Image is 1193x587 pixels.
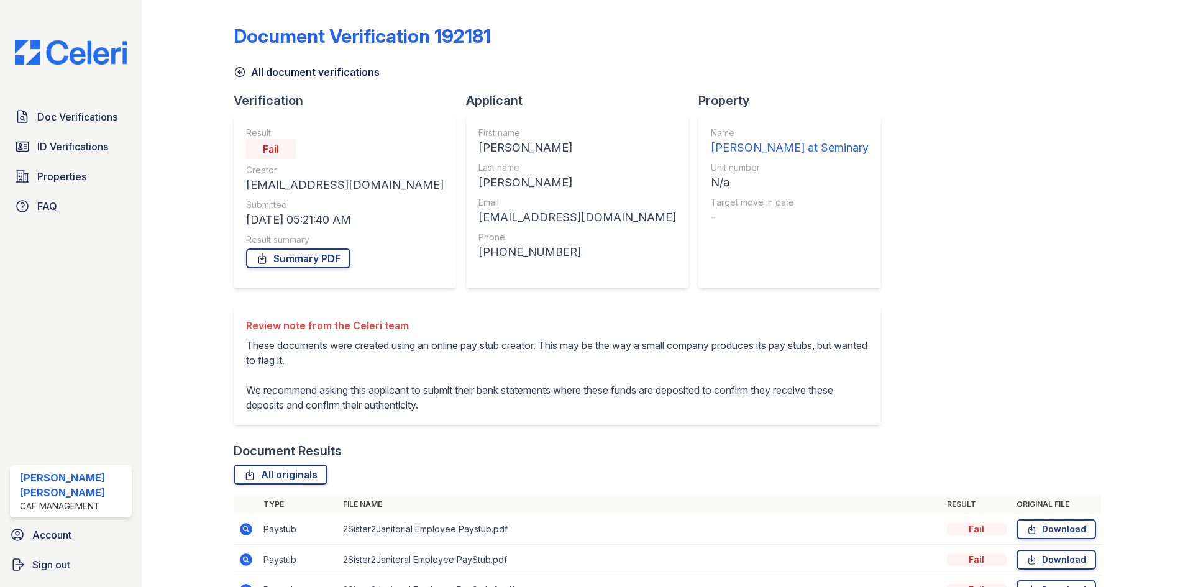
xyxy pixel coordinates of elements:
[5,522,137,547] a: Account
[338,514,942,545] td: 2Sister2Janitorial Employee Paystub.pdf
[5,552,137,577] a: Sign out
[5,40,137,65] img: CE_Logo_Blue-a8612792a0a2168367f1c8372b55b34899dd931a85d93a1a3d3e32e68fde9ad4.png
[32,527,71,542] span: Account
[478,196,676,209] div: Email
[1017,519,1096,539] a: Download
[478,139,676,157] div: [PERSON_NAME]
[246,127,444,139] div: Result
[10,164,132,189] a: Properties
[478,162,676,174] div: Last name
[246,211,444,229] div: [DATE] 05:21:40 AM
[37,109,117,124] span: Doc Verifications
[246,234,444,246] div: Result summary
[711,127,869,157] a: Name [PERSON_NAME] at Seminary
[20,500,127,512] div: CAF Management
[246,139,296,159] div: Fail
[478,243,676,261] div: [PHONE_NUMBER]
[258,494,338,514] th: Type
[246,176,444,194] div: [EMAIL_ADDRESS][DOMAIN_NAME]
[1017,550,1096,570] a: Download
[32,557,70,572] span: Sign out
[942,494,1012,514] th: Result
[698,92,891,109] div: Property
[258,545,338,575] td: Paystub
[246,164,444,176] div: Creator
[234,442,342,460] div: Document Results
[234,25,491,47] div: Document Verification 192181
[234,92,466,109] div: Verification
[37,139,108,154] span: ID Verifications
[478,127,676,139] div: First name
[711,196,869,209] div: Target move in date
[947,523,1007,535] div: Fail
[711,174,869,191] div: N/a
[711,139,869,157] div: [PERSON_NAME] at Seminary
[10,104,132,129] a: Doc Verifications
[1012,494,1101,514] th: Original file
[338,545,942,575] td: 2Sister2Janitoral Employee PayStub.pdf
[711,209,869,226] div: -
[37,199,57,214] span: FAQ
[258,514,338,545] td: Paystub
[37,169,86,184] span: Properties
[20,470,127,500] div: [PERSON_NAME] [PERSON_NAME]
[478,174,676,191] div: [PERSON_NAME]
[10,134,132,159] a: ID Verifications
[466,92,698,109] div: Applicant
[246,248,350,268] a: Summary PDF
[711,127,869,139] div: Name
[246,318,869,333] div: Review note from the Celeri team
[246,199,444,211] div: Submitted
[711,162,869,174] div: Unit number
[234,65,380,80] a: All document verifications
[10,194,132,219] a: FAQ
[947,553,1007,566] div: Fail
[234,465,327,485] a: All originals
[478,231,676,243] div: Phone
[246,338,869,412] p: These documents were created using an online pay stub creator. This may be the way a small compan...
[1141,537,1181,575] iframe: chat widget
[478,209,676,226] div: [EMAIL_ADDRESS][DOMAIN_NAME]
[338,494,942,514] th: File name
